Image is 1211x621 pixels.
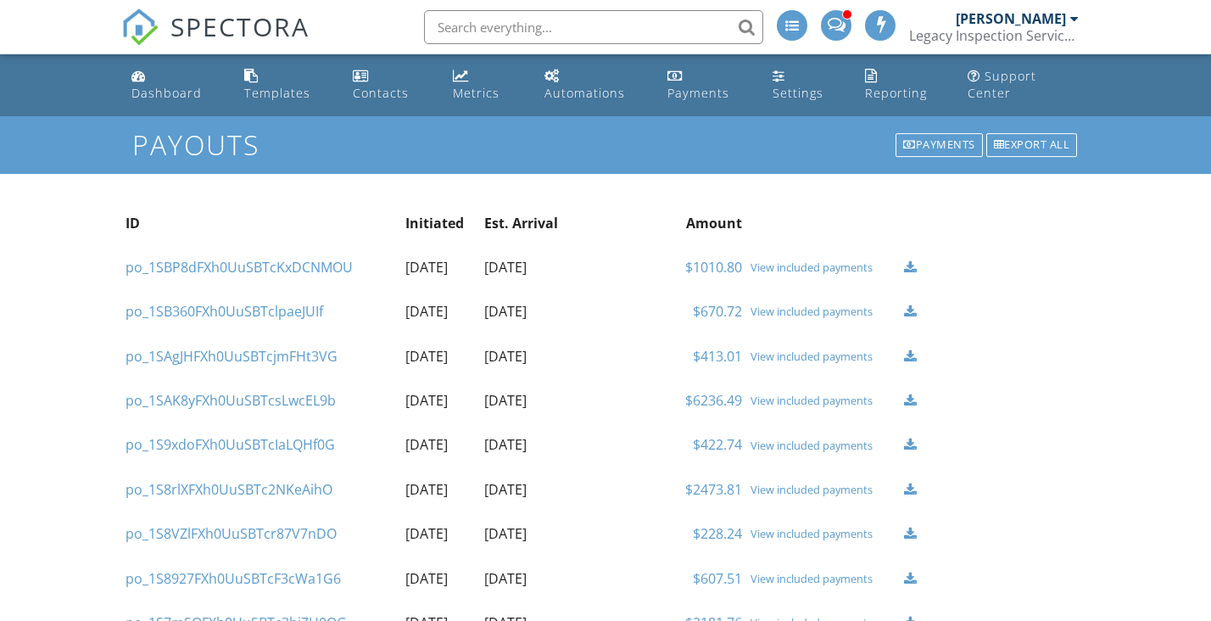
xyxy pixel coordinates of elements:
[751,572,896,585] a: View included payments
[480,245,577,289] td: [DATE]
[961,61,1086,109] a: Support Center
[126,524,337,543] a: po_1S8VZlFXh0UuSBTcr87V7nDO
[480,467,577,512] td: [DATE]
[126,391,336,410] a: po_1SAK8yFXh0UuSBTcsLwcEL9b
[346,61,432,109] a: Contacts
[126,258,353,277] a: po_1SBP8dFXh0UuSBTcKxDCNMOU
[751,439,896,452] a: View included payments
[401,378,480,422] td: [DATE]
[751,527,896,540] a: View included payments
[685,480,742,499] a: $2473.81
[480,334,577,378] td: [DATE]
[766,61,845,109] a: Settings
[126,480,332,499] a: po_1S8rlXFXh0UuSBTc2NKeAihO
[858,61,947,109] a: Reporting
[401,201,480,245] th: Initiated
[424,10,763,44] input: Search everything...
[244,85,310,101] div: Templates
[693,435,742,454] a: $422.74
[986,133,1078,157] div: Export all
[956,10,1066,27] div: [PERSON_NAME]
[661,61,752,109] a: Payments
[401,467,480,512] td: [DATE]
[126,569,341,588] a: po_1S8927FXh0UuSBTcF3cWa1G6
[480,289,577,333] td: [DATE]
[751,394,896,407] a: View included payments
[693,302,742,321] a: $670.72
[693,569,742,588] a: $607.51
[121,8,159,46] img: The Best Home Inspection Software - Spectora
[693,347,742,366] a: $413.01
[693,524,742,543] a: $228.24
[865,85,927,101] div: Reporting
[480,557,577,601] td: [DATE]
[480,378,577,422] td: [DATE]
[480,512,577,556] td: [DATE]
[401,289,480,333] td: [DATE]
[353,85,409,101] div: Contacts
[446,61,524,109] a: Metrics
[968,68,1036,101] div: Support Center
[985,131,1080,159] a: Export all
[577,201,746,245] th: Amount
[131,85,202,101] div: Dashboard
[126,347,338,366] a: po_1SAgJHFXh0UuSBTcjmFHt3VG
[751,483,896,496] a: View included payments
[480,201,577,245] th: Est. Arrival
[751,350,896,363] a: View included payments
[401,334,480,378] td: [DATE]
[685,258,742,277] a: $1010.80
[894,131,985,159] a: Payments
[751,305,896,318] a: View included payments
[751,260,896,274] a: View included payments
[401,422,480,467] td: [DATE]
[538,61,647,109] a: Automations (Advanced)
[125,61,224,109] a: Dashboard
[909,27,1079,44] div: Legacy Inspection Services, LLC.
[453,85,499,101] div: Metrics
[401,245,480,289] td: [DATE]
[170,8,310,44] span: SPECTORA
[132,130,1080,159] h1: Payouts
[896,133,983,157] div: Payments
[667,85,729,101] div: Payments
[401,512,480,556] td: [DATE]
[126,302,323,321] a: po_1SB360FXh0UuSBTclpaeJUIf
[121,201,401,245] th: ID
[773,85,823,101] div: Settings
[237,61,332,109] a: Templates
[126,435,335,454] a: po_1S9xdoFXh0UuSBTcIaLQHf0G
[401,557,480,601] td: [DATE]
[121,23,310,59] a: SPECTORA
[685,391,742,410] a: $6236.49
[480,422,577,467] td: [DATE]
[544,85,625,101] div: Automations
